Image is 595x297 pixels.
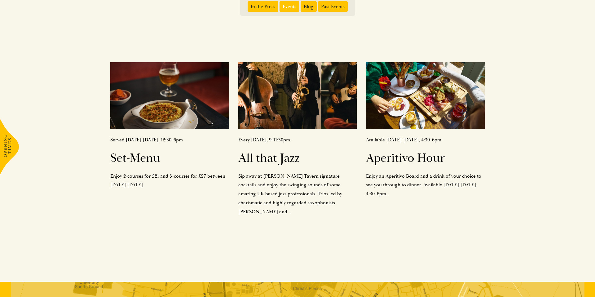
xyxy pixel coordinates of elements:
a: Every [DATE], 9-11:30pm.All that JazzSip away at [PERSON_NAME] Tavern signature cocktails and enj... [238,62,357,216]
span: Past Events [318,1,348,12]
a: Available [DATE]-[DATE], 4:30-6pm.Aperitivo HourEnjoy an Aperitivo Board and a drink of your choi... [366,62,485,198]
a: Served [DATE]-[DATE], 12:30-6pmSet-MenuEnjoy 2-courses for £21 and 3-courses for £27 between [DAT... [110,62,229,190]
h2: Set-Menu [110,151,229,166]
p: Served [DATE]-[DATE], 12:30-6pm [110,135,229,144]
h2: Aperitivo Hour [366,151,485,166]
p: Enjoy 2-courses for £21 and 3-courses for £27 between [DATE]-[DATE]. [110,172,229,190]
p: Available [DATE]-[DATE], 4:30-6pm. [366,135,485,144]
p: Every [DATE], 9-11:30pm. [238,135,357,144]
h2: All that Jazz [238,151,357,166]
p: Sip away at [PERSON_NAME] Tavern signature cocktails and enjoy the swinging sounds of some amazin... [238,172,357,216]
span: Blog [301,1,317,12]
span: Events [280,1,299,12]
p: Enjoy an Aperitivo Board and a drink of your choice to see you through to dinner. Available [DATE... [366,172,485,198]
span: In the Press [248,1,278,12]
